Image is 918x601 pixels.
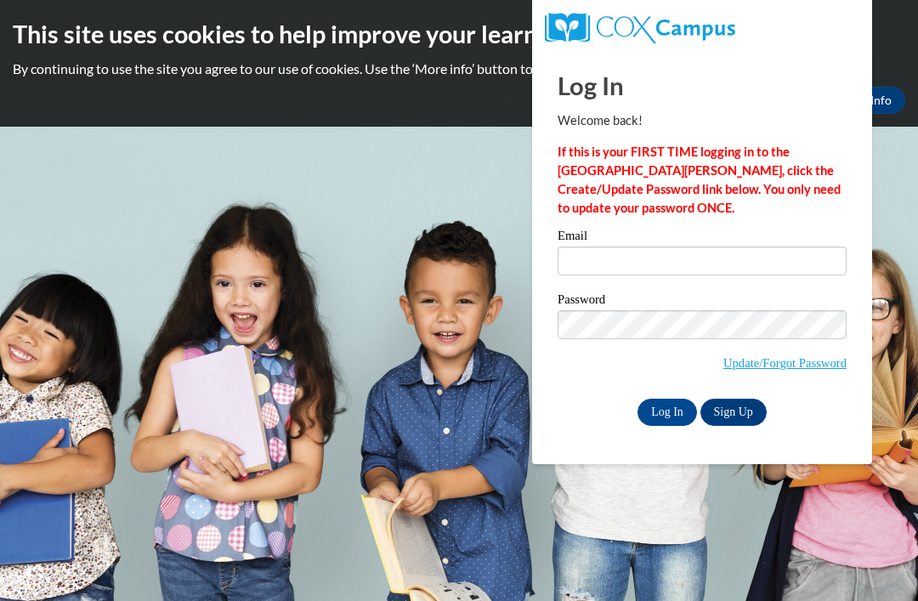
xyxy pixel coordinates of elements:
h2: This site uses cookies to help improve your learning experience. [13,17,905,51]
iframe: Button to launch messaging window [850,533,904,587]
img: COX Campus [545,13,735,43]
label: Email [558,230,847,247]
p: Welcome back! [558,111,847,130]
h1: Log In [558,68,847,103]
strong: If this is your FIRST TIME logging in to the [GEOGRAPHIC_DATA][PERSON_NAME], click the Create/Upd... [558,145,841,215]
p: By continuing to use the site you agree to our use of cookies. Use the ‘More info’ button to read... [13,60,905,78]
label: Password [558,293,847,310]
input: Log In [637,399,697,426]
a: Sign Up [700,399,767,426]
a: Update/Forgot Password [723,356,847,370]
